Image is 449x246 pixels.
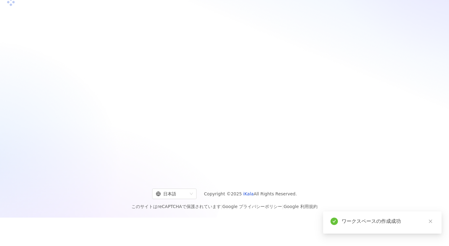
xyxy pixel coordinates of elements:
[156,189,187,199] div: 日本語
[221,204,222,209] span: |
[204,190,297,198] span: Copyright © 2025 All Rights Reserved.
[331,218,338,225] span: check-circle
[243,191,254,196] a: iKala
[282,204,284,209] span: |
[428,219,433,223] span: close
[342,218,434,225] div: ワークスペースの作成成功
[131,203,318,210] span: このサイトはreCAPTCHAで保護されています
[222,204,282,209] a: Google プライバシーポリシー
[284,204,318,209] a: Google 利用規約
